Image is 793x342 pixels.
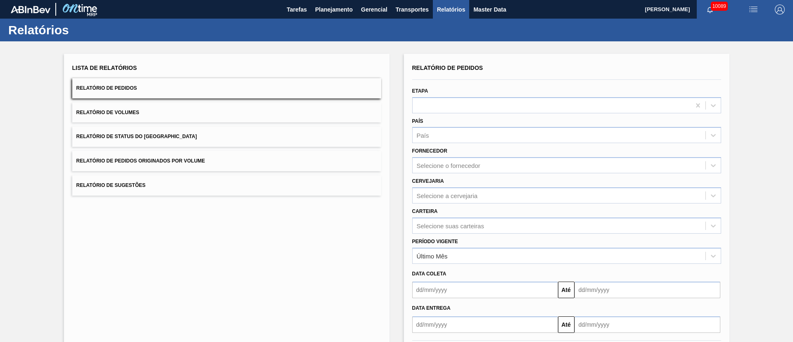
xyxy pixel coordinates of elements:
label: Fornecedor [412,148,447,154]
button: Relatório de Volumes [72,103,381,123]
input: dd/mm/yyyy [412,316,558,333]
span: Relatório de Sugestões [76,182,146,188]
button: Notificações [697,4,723,15]
span: Master Data [473,5,506,14]
label: Carteira [412,208,438,214]
span: Relatórios [437,5,465,14]
label: País [412,118,423,124]
input: dd/mm/yyyy [575,316,720,333]
div: Selecione a cervejaria [417,192,478,199]
button: Relatório de Sugestões [72,175,381,196]
span: Relatório de Volumes [76,110,139,115]
div: País [417,132,429,139]
span: Data coleta [412,271,446,277]
button: Relatório de Pedidos [72,78,381,98]
span: Transportes [396,5,429,14]
span: Tarefas [287,5,307,14]
button: Até [558,282,575,298]
label: Período Vigente [412,239,458,244]
span: 10089 [711,2,728,11]
input: dd/mm/yyyy [412,282,558,298]
span: Relatório de Pedidos Originados por Volume [76,158,205,164]
span: Relatório de Status do [GEOGRAPHIC_DATA] [76,134,197,139]
button: Relatório de Status do [GEOGRAPHIC_DATA] [72,127,381,147]
label: Etapa [412,88,428,94]
div: Último Mês [417,252,448,259]
button: Até [558,316,575,333]
img: Logout [775,5,785,14]
h1: Relatórios [8,25,155,35]
input: dd/mm/yyyy [575,282,720,298]
span: Lista de Relatórios [72,65,137,71]
img: TNhmsLtSVTkK8tSr43FrP2fwEKptu5GPRR3wAAAABJRU5ErkJggg== [11,6,50,13]
span: Planejamento [315,5,353,14]
div: Selecione o fornecedor [417,162,480,169]
div: Selecione suas carteiras [417,222,484,229]
span: Relatório de Pedidos [412,65,483,71]
button: Relatório de Pedidos Originados por Volume [72,151,381,171]
span: Relatório de Pedidos [76,85,137,91]
label: Cervejaria [412,178,444,184]
img: userActions [748,5,758,14]
span: Data entrega [412,305,451,311]
span: Gerencial [361,5,387,14]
